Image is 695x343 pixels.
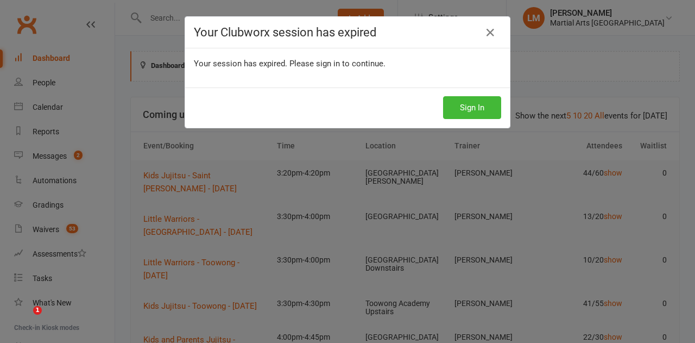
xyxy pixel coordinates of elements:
iframe: Intercom live chat [11,306,37,332]
h4: Your Clubworx session has expired [194,26,501,39]
span: Your session has expired. Please sign in to continue. [194,59,386,68]
span: 1 [33,306,42,315]
button: Sign In [443,96,501,119]
a: Close [482,24,499,41]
